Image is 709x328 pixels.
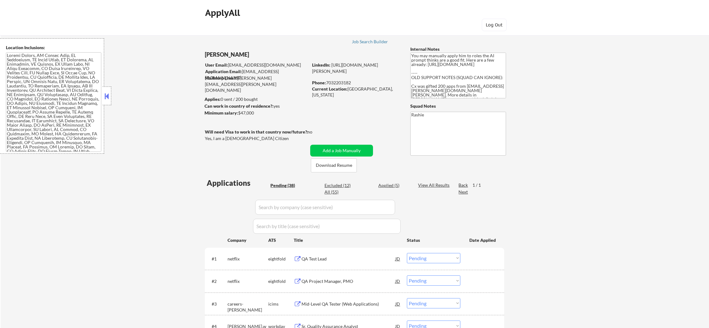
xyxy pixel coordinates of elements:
strong: Applies: [205,96,221,102]
strong: Mailslurp Email: [205,75,237,81]
div: [PERSON_NAME][EMAIL_ADDRESS][PERSON_NAME][DOMAIN_NAME] [205,75,308,93]
strong: Application Email: [205,69,242,74]
button: Add a Job Manually [310,145,373,157]
div: JD [395,298,401,309]
div: careers-[PERSON_NAME] [228,301,268,313]
strong: LinkedIn: [312,62,330,68]
div: ApplyAll [205,7,242,18]
div: Yes, I am a [DEMOGRAPHIC_DATA] Citizen [205,135,310,142]
div: Applications [207,179,268,187]
div: Pending (38) [270,182,302,189]
div: 1 / 1 [472,182,487,188]
input: Search by company (case sensitive) [255,200,395,215]
strong: Will need Visa to work in that country now/future?: [205,129,308,134]
strong: Can work in country of residence?: [205,103,274,109]
div: Squad Notes [410,103,506,109]
div: ATS [268,237,294,243]
div: yes [205,103,306,109]
div: 7032203182 [312,80,400,86]
div: View All Results [418,182,451,188]
div: Status [407,234,460,246]
div: 0 sent / 200 bought [205,96,308,102]
div: JD [395,253,401,264]
div: #1 [212,256,223,262]
div: JD [395,275,401,287]
button: Download Resume [311,158,357,172]
div: Title [294,237,401,243]
div: QA Project Manager, PMO [302,278,395,284]
div: $47,000 [205,110,308,116]
div: Applied (5) [378,182,409,189]
div: netflix [228,256,268,262]
div: no [307,129,325,135]
strong: Current Location: [312,86,348,91]
a: [URL][DOMAIN_NAME][PERSON_NAME] [312,62,378,74]
strong: User Email: [205,62,228,68]
strong: Phone: [312,80,326,85]
div: netflix [228,278,268,284]
a: Job Search Builder [352,39,388,45]
div: icims [268,301,294,307]
div: [PERSON_NAME] [205,51,333,59]
div: #3 [212,301,223,307]
div: eightfold [268,256,294,262]
strong: Minimum salary: [205,110,238,115]
div: QA Test Lead [302,256,395,262]
button: Log Out [482,19,507,31]
div: Mid-Level QA Tester (Web Applications) [302,301,395,307]
div: All (55) [325,189,356,195]
div: [EMAIL_ADDRESS][DOMAIN_NAME] [205,68,308,81]
div: Excluded (12) [325,182,356,189]
div: Company [228,237,268,243]
div: Back [458,182,468,188]
div: eightfold [268,278,294,284]
div: #2 [212,278,223,284]
div: [GEOGRAPHIC_DATA], [US_STATE] [312,86,400,98]
div: Date Applied [469,237,497,243]
div: Internal Notes [410,46,506,52]
div: [EMAIL_ADDRESS][DOMAIN_NAME] [205,62,308,68]
div: Next [458,189,468,195]
div: Job Search Builder [352,40,388,44]
div: Location Inclusions: [6,45,102,51]
input: Search by title (case sensitive) [253,219,401,234]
